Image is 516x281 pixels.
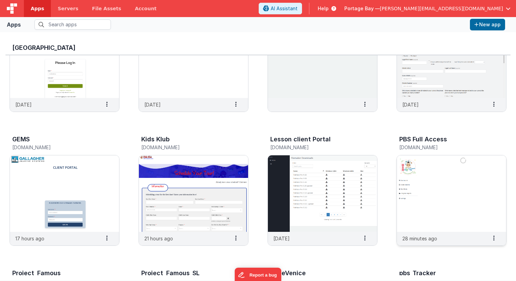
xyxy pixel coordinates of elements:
[31,5,44,12] span: Apps
[270,136,331,143] h3: Lesson client Portal
[92,5,121,12] span: File Assets
[270,145,360,150] h5: [DOMAIN_NAME]
[402,235,437,242] p: 28 minutes ago
[15,101,32,108] p: [DATE]
[399,145,489,150] h5: [DOMAIN_NAME]
[15,235,44,242] p: 17 hours ago
[34,19,111,30] input: Search apps
[141,270,200,277] h3: Project_Famous_SL
[144,101,161,108] p: [DATE]
[12,145,102,150] h5: [DOMAIN_NAME]
[470,19,505,30] button: New app
[58,5,78,12] span: Servers
[380,5,503,12] span: [PERSON_NAME][EMAIL_ADDRESS][DOMAIN_NAME]
[318,5,329,12] span: Help
[12,136,30,143] h3: GEMS
[344,5,380,12] span: Portage Bay —
[144,235,173,242] p: 21 hours ago
[141,136,170,143] h3: Kids Klub
[344,5,511,12] button: Portage Bay — [PERSON_NAME][EMAIL_ADDRESS][DOMAIN_NAME]
[12,270,61,277] h3: Project_Famous
[270,270,306,277] h3: SaveVenice
[271,5,298,12] span: AI Assistant
[141,145,231,150] h5: [DOMAIN_NAME]
[273,235,290,242] p: [DATE]
[399,270,436,277] h3: pbs_Tracker
[402,101,419,108] p: [DATE]
[399,136,447,143] h3: PBS Full Access
[12,44,504,51] h3: [GEOGRAPHIC_DATA]
[259,3,302,14] button: AI Assistant
[7,20,21,29] div: Apps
